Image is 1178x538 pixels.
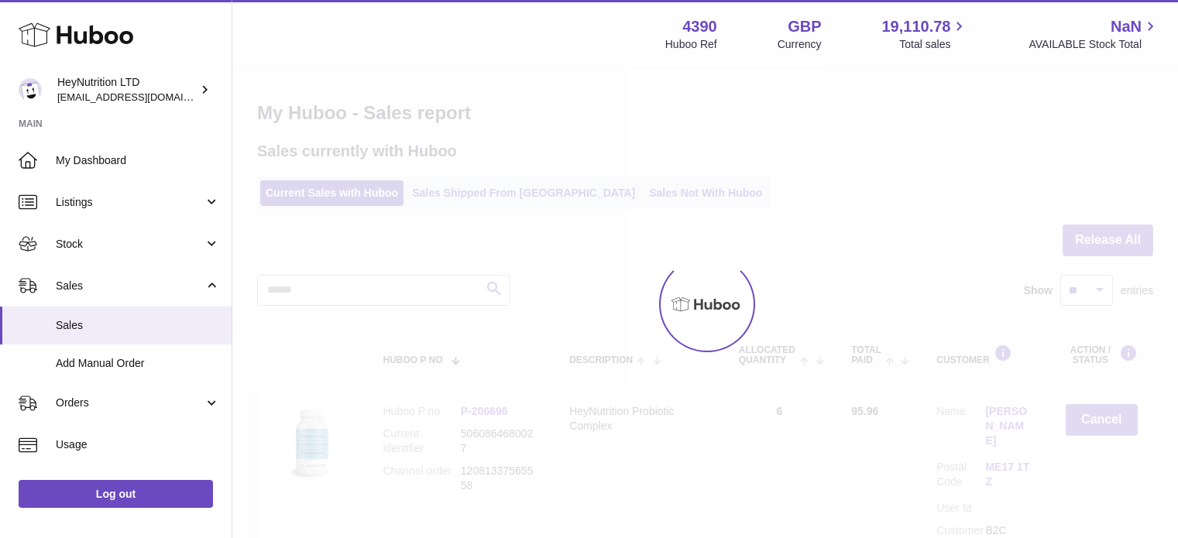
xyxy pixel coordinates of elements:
span: Sales [56,279,204,293]
span: My Dashboard [56,153,220,168]
a: 19,110.78 Total sales [881,16,968,52]
span: AVAILABLE Stock Total [1029,37,1159,52]
span: Usage [56,437,220,452]
div: HeyNutrition LTD [57,75,197,105]
span: Total sales [899,37,968,52]
img: info@heynutrition.com [19,78,42,101]
a: Log out [19,480,213,508]
div: Currency [778,37,822,52]
span: Orders [56,396,204,410]
span: NaN [1111,16,1142,37]
span: [EMAIL_ADDRESS][DOMAIN_NAME] [57,91,228,103]
span: Stock [56,237,204,252]
strong: GBP [788,16,821,37]
strong: 4390 [682,16,717,37]
span: Listings [56,195,204,210]
span: 19,110.78 [881,16,950,37]
span: Add Manual Order [56,356,220,371]
a: NaN AVAILABLE Stock Total [1029,16,1159,52]
div: Huboo Ref [665,37,717,52]
span: Sales [56,318,220,333]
